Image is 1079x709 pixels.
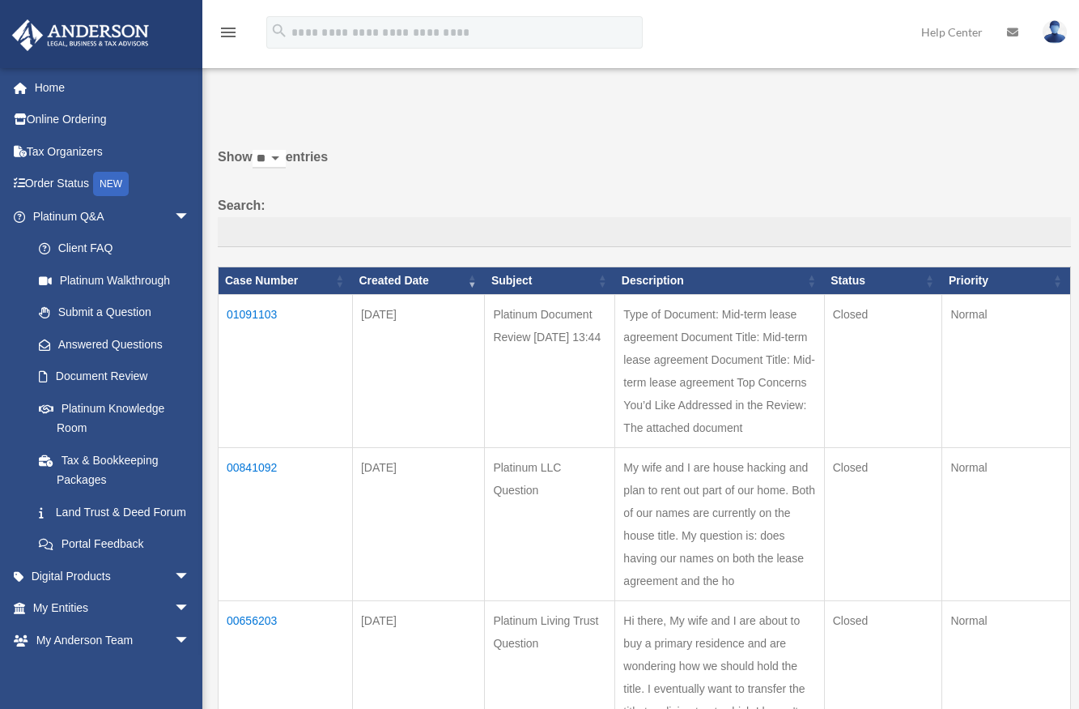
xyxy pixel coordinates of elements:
i: search [270,22,288,40]
td: [DATE] [352,448,484,601]
a: My Entitiesarrow_drop_down [11,592,215,625]
td: 00841092 [219,448,353,601]
div: NEW [93,172,129,196]
td: Type of Document: Mid-term lease agreement Document Title: Mid-term lease agreement Document Titl... [615,295,824,448]
a: Land Trust & Deed Forum [23,496,206,528]
a: Platinum Knowledge Room [23,392,206,444]
td: 01091103 [219,295,353,448]
input: Search: [218,217,1071,248]
td: Closed [824,448,942,601]
td: Platinum LLC Question [485,448,615,601]
label: Search: [218,194,1071,248]
th: Status: activate to sort column ascending [824,267,942,295]
select: Showentries [253,150,286,169]
td: Platinum Document Review [DATE] 13:44 [485,295,615,448]
th: Created Date: activate to sort column ascending [352,267,484,295]
span: arrow_drop_down [174,624,206,657]
td: Closed [824,295,942,448]
a: Answered Questions [23,328,198,361]
a: My Anderson Teamarrow_drop_down [11,624,215,656]
td: Normal [942,295,1071,448]
a: Tax & Bookkeeping Packages [23,444,206,496]
a: menu [219,28,238,42]
th: Case Number: activate to sort column ascending [219,267,353,295]
a: Document Review [23,361,206,393]
td: My wife and I are house hacking and plan to rent out part of our home. Both of our names are curr... [615,448,824,601]
span: arrow_drop_down [174,200,206,233]
th: Description: activate to sort column ascending [615,267,824,295]
img: User Pic [1043,20,1067,44]
a: Tax Organizers [11,135,215,168]
a: Platinum Q&Aarrow_drop_down [11,200,206,233]
a: Platinum Walkthrough [23,264,206,297]
img: Anderson Advisors Platinum Portal [7,19,154,51]
i: menu [219,23,238,42]
td: [DATE] [352,295,484,448]
a: Submit a Question [23,297,206,329]
th: Subject: activate to sort column ascending [485,267,615,295]
span: arrow_drop_down [174,592,206,626]
a: Order StatusNEW [11,168,215,201]
a: Online Ordering [11,104,215,136]
th: Priority: activate to sort column ascending [942,267,1071,295]
a: Client FAQ [23,233,206,265]
a: Portal Feedback [23,528,206,561]
a: Home [11,71,215,104]
a: Digital Productsarrow_drop_down [11,560,215,592]
td: Normal [942,448,1071,601]
span: arrow_drop_down [174,560,206,593]
label: Show entries [218,146,1071,185]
